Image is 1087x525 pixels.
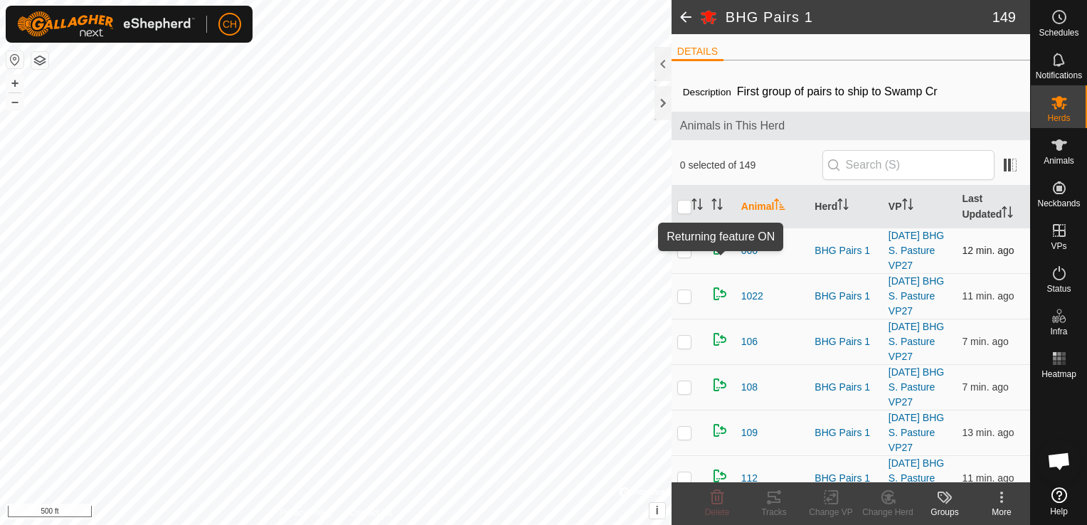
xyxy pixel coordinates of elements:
[962,472,1014,484] span: Sep 17, 2025, 12:09 PM
[741,471,758,486] span: 112
[962,381,1008,393] span: Sep 17, 2025, 12:14 PM
[1046,285,1071,293] span: Status
[815,471,877,486] div: BHG Pairs 1
[889,366,944,408] a: [DATE] BHG S. Pasture VP27
[672,44,723,61] li: DETAILS
[902,201,913,212] p-sorticon: Activate to sort
[711,331,728,348] img: returning on
[711,285,728,302] img: returning on
[6,75,23,92] button: +
[741,289,763,304] span: 1022
[815,289,877,304] div: BHG Pairs 1
[17,11,195,37] img: Gallagher Logo
[705,507,730,517] span: Delete
[962,336,1008,347] span: Sep 17, 2025, 12:14 PM
[1031,482,1087,521] a: Help
[815,380,877,395] div: BHG Pairs 1
[649,503,665,519] button: i
[1037,199,1080,208] span: Neckbands
[992,6,1016,28] span: 149
[889,412,944,453] a: [DATE] BHG S. Pasture VP27
[683,87,731,97] label: Description
[711,422,728,439] img: returning on
[889,230,944,271] a: [DATE] BHG S. Pasture VP27
[809,186,883,228] th: Herd
[883,186,957,228] th: VP
[1039,28,1078,37] span: Schedules
[680,158,822,173] span: 0 selected of 149
[6,93,23,110] button: –
[691,201,703,212] p-sorticon: Activate to sort
[746,506,802,519] div: Tracks
[656,504,659,516] span: i
[680,117,1022,134] span: Animals in This Herd
[962,245,1014,256] span: Sep 17, 2025, 12:08 PM
[280,507,333,519] a: Privacy Policy
[1002,208,1013,220] p-sorticon: Activate to sort
[889,457,944,499] a: [DATE] BHG S. Pasture VP27
[1036,71,1082,80] span: Notifications
[802,506,859,519] div: Change VP
[711,467,728,484] img: returning on
[859,506,916,519] div: Change Herd
[1044,157,1074,165] span: Animals
[350,507,392,519] a: Contact Us
[1050,507,1068,516] span: Help
[223,17,237,32] span: CH
[1051,242,1066,250] span: VPs
[962,290,1014,302] span: Sep 17, 2025, 12:10 PM
[774,201,785,212] p-sorticon: Activate to sort
[1050,327,1067,336] span: Infra
[956,186,1030,228] th: Last Updated
[1047,114,1070,122] span: Herds
[31,52,48,69] button: Map Layers
[973,506,1030,519] div: More
[889,275,944,317] a: [DATE] BHG S. Pasture VP27
[711,201,723,212] p-sorticon: Activate to sort
[741,334,758,349] span: 106
[1041,370,1076,378] span: Heatmap
[711,240,728,257] img: returning on
[837,201,849,212] p-sorticon: Activate to sort
[6,51,23,68] button: Reset Map
[916,506,973,519] div: Groups
[822,150,995,180] input: Search (S)
[711,376,728,393] img: returning on
[889,321,944,362] a: [DATE] BHG S. Pasture VP27
[962,427,1014,438] span: Sep 17, 2025, 12:08 PM
[726,9,992,26] h2: BHG Pairs 1
[815,334,877,349] div: BHG Pairs 1
[736,186,810,228] th: Animal
[815,425,877,440] div: BHG Pairs 1
[741,243,758,258] span: 060
[741,380,758,395] span: 108
[741,425,758,440] span: 109
[731,80,943,103] span: First group of pairs to ship to Swamp Cr
[1038,440,1081,482] div: Open chat
[815,243,877,258] div: BHG Pairs 1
